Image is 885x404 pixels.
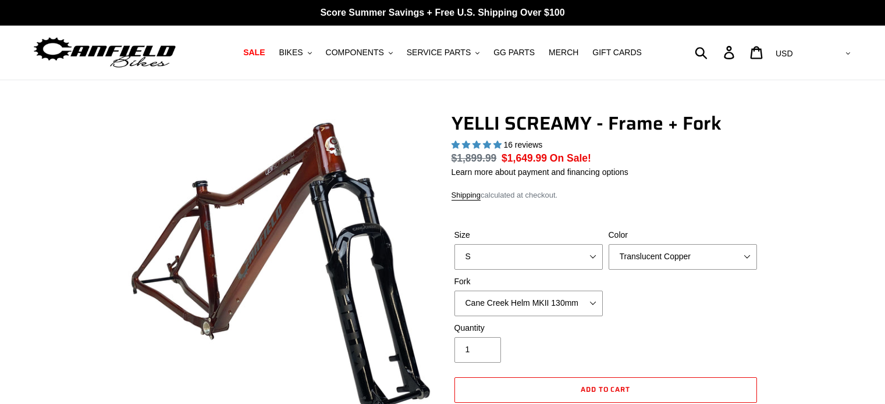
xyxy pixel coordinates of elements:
[452,190,760,201] div: calculated at checkout.
[452,140,504,149] span: 5.00 stars
[592,48,642,58] span: GIFT CARDS
[326,48,384,58] span: COMPONENTS
[454,322,603,334] label: Quantity
[502,152,547,164] span: $1,649.99
[550,151,591,166] span: On Sale!
[488,45,541,60] a: GG PARTS
[273,45,317,60] button: BIKES
[452,191,481,201] a: Shipping
[32,34,177,71] img: Canfield Bikes
[543,45,584,60] a: MERCH
[493,48,535,58] span: GG PARTS
[320,45,399,60] button: COMPONENTS
[243,48,265,58] span: SALE
[454,377,757,403] button: Add to cart
[452,152,497,164] s: $1,899.99
[454,229,603,241] label: Size
[401,45,485,60] button: SERVICE PARTS
[503,140,542,149] span: 16 reviews
[701,40,731,65] input: Search
[279,48,303,58] span: BIKES
[581,384,631,395] span: Add to cart
[407,48,471,58] span: SERVICE PARTS
[237,45,271,60] a: SALE
[454,276,603,288] label: Fork
[587,45,648,60] a: GIFT CARDS
[549,48,578,58] span: MERCH
[452,112,760,134] h1: YELLI SCREAMY - Frame + Fork
[452,167,628,177] a: Learn more about payment and financing options
[609,229,757,241] label: Color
